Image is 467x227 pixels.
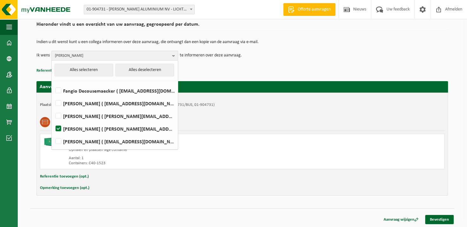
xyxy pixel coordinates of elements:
strong: Aanvraag voor [DATE] [40,84,87,89]
p: Indien u dit wenst kunt u een collega informeren over deze aanvraag, die ontvangt dan een kopie v... [36,40,448,44]
label: [PERSON_NAME] ( [EMAIL_ADDRESS][DOMAIN_NAME] ) [54,137,175,146]
img: HK-XC-40-GN-00.png [43,137,62,147]
button: Referentie toevoegen (opt.) [40,172,89,181]
label: [PERSON_NAME] ( [PERSON_NAME][EMAIL_ADDRESS][DOMAIN_NAME] ) [54,111,175,121]
h2: Hieronder vindt u een overzicht van uw aanvraag, gegroepeerd per datum. [36,22,448,30]
p: te informeren over deze aanvraag. [180,51,242,60]
label: [PERSON_NAME] ( [PERSON_NAME][EMAIL_ADDRESS][DOMAIN_NAME] ) [54,124,175,133]
button: Alles deselecteren [115,64,174,76]
a: Bevestigen [425,215,454,224]
label: Fangio Decousemaecker ( [EMAIL_ADDRESS][DOMAIN_NAME] ) [54,86,175,95]
span: Offerte aanvragen [296,6,332,13]
button: Referentie toevoegen (opt.) [36,67,85,75]
p: Ik wens [36,51,50,60]
a: Aanvraag wijzigen [379,215,423,224]
div: Aantal: 1 [69,156,268,161]
button: [PERSON_NAME] [51,51,178,60]
button: Opmerking toevoegen (opt.) [40,184,89,192]
a: Offerte aanvragen [283,3,335,16]
span: [PERSON_NAME] [55,51,170,61]
strong: Plaatsingsadres: [40,103,68,107]
button: Alles selecteren [55,64,113,76]
label: [PERSON_NAME] ( [EMAIL_ADDRESS][DOMAIN_NAME] ) [54,99,175,108]
div: Containers: C40-1523 [69,161,268,166]
span: 01-904731 - REMI CLAEYS ALUMINIUM NV - LICHTERVELDE [84,5,195,14]
div: Ophalen en plaatsen lege container [69,147,268,152]
span: 01-904731 - REMI CLAEYS ALUMINIUM NV - LICHTERVELDE [84,5,194,14]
